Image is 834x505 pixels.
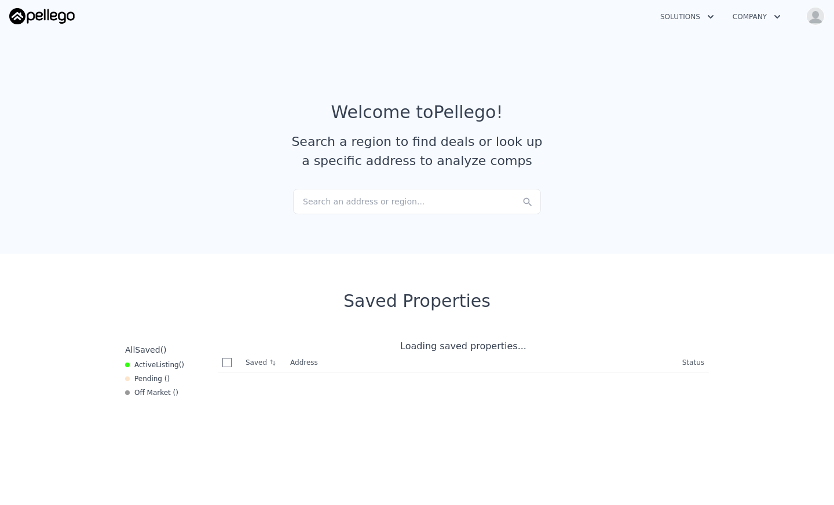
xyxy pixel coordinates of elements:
div: Welcome to Pellego ! [331,102,503,123]
div: Saved Properties [120,291,714,312]
div: Loading saved properties... [218,339,709,353]
th: Saved [241,353,286,372]
div: Search an address or region... [293,189,541,214]
th: Status [678,353,709,372]
img: avatar [806,7,825,25]
div: Search a region to find deals or look up a specific address to analyze comps [287,132,547,170]
div: Pending ( ) [125,374,170,383]
div: Off Market ( ) [125,388,178,397]
button: Solutions [651,6,723,27]
th: Address [286,353,678,372]
span: Active ( ) [134,360,184,369]
button: Company [723,6,790,27]
span: Listing [156,361,179,369]
img: Pellego [9,8,75,24]
div: All ( ) [125,344,167,356]
span: Saved [135,345,160,354]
